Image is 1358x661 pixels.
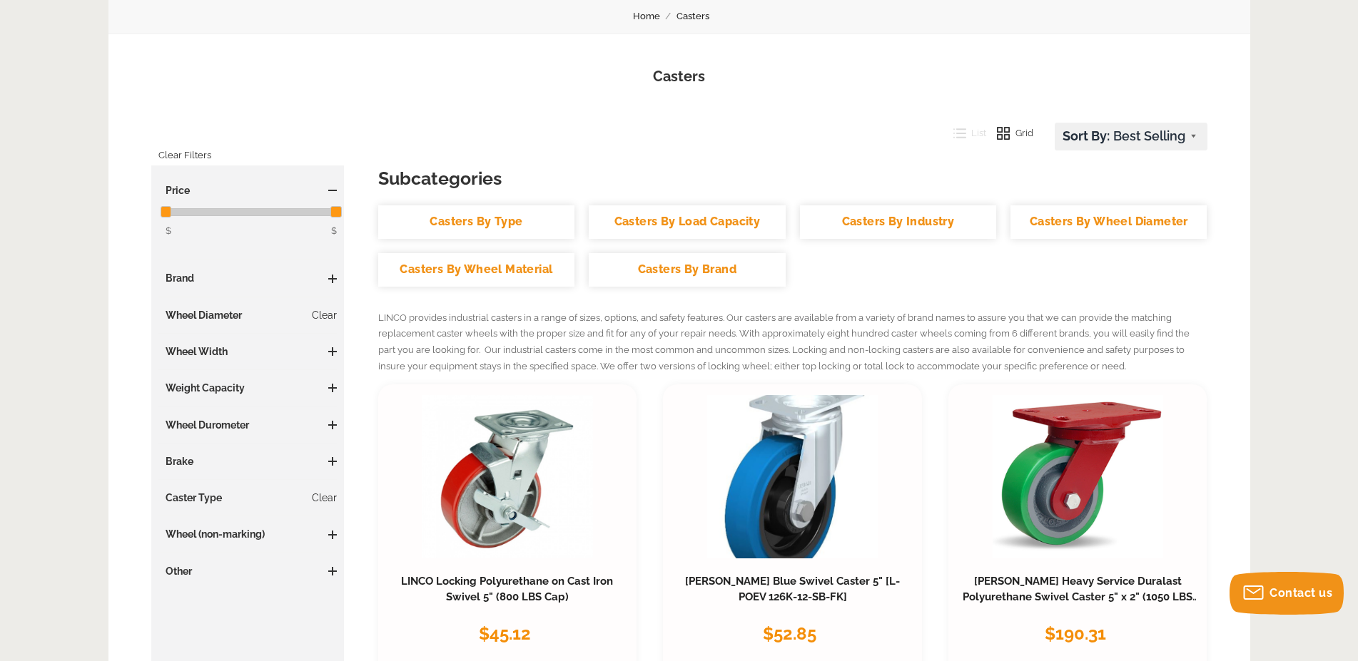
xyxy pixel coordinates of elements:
[158,381,338,395] h3: Weight Capacity
[158,527,338,541] h3: Wheel (non-marking)
[1230,572,1344,615] button: Contact us
[378,310,1207,375] p: LINCO provides industrial casters in a range of sizes, options, and safety features. Our casters ...
[158,183,338,198] h3: Price
[1010,205,1207,239] a: Casters By Wheel Diameter
[130,66,1229,87] h1: Casters
[401,575,613,603] a: LINCO Locking Polyurethane on Cast Iron Swivel 5" (800 LBS Cap)
[1045,623,1106,644] span: $190.31
[589,253,785,287] a: Casters By Brand
[986,123,1033,144] button: Grid
[378,165,1207,191] h3: Subcategories
[1270,586,1332,600] span: Contact us
[158,454,338,468] h3: Brake
[479,623,531,644] span: $45.12
[158,144,211,167] a: Clear Filters
[800,205,996,239] a: Casters By Industry
[685,575,900,603] a: [PERSON_NAME] Blue Swivel Caster 5" [L-POEV 126K-12-SB-FK]
[158,271,338,285] h3: Brand
[633,9,677,24] a: Home
[158,564,338,578] h3: Other
[963,575,1199,619] a: [PERSON_NAME] Heavy Service Duralast Polyurethane Swivel Caster 5" x 2" (1050 LBS Cap)
[378,253,574,287] a: Casters By Wheel Material
[677,9,726,24] a: Casters
[589,205,785,239] a: Casters By Load Capacity
[378,205,574,239] a: Casters By Type
[943,123,987,144] button: List
[166,225,171,236] span: $
[158,308,338,322] h3: Wheel Diameter
[158,418,338,432] h3: Wheel Durometer
[158,491,338,505] h3: Caster Type
[331,223,337,239] span: $
[763,623,816,644] span: $52.85
[312,491,337,505] a: Clear
[312,308,337,322] a: Clear
[158,344,338,359] h3: Wheel Width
